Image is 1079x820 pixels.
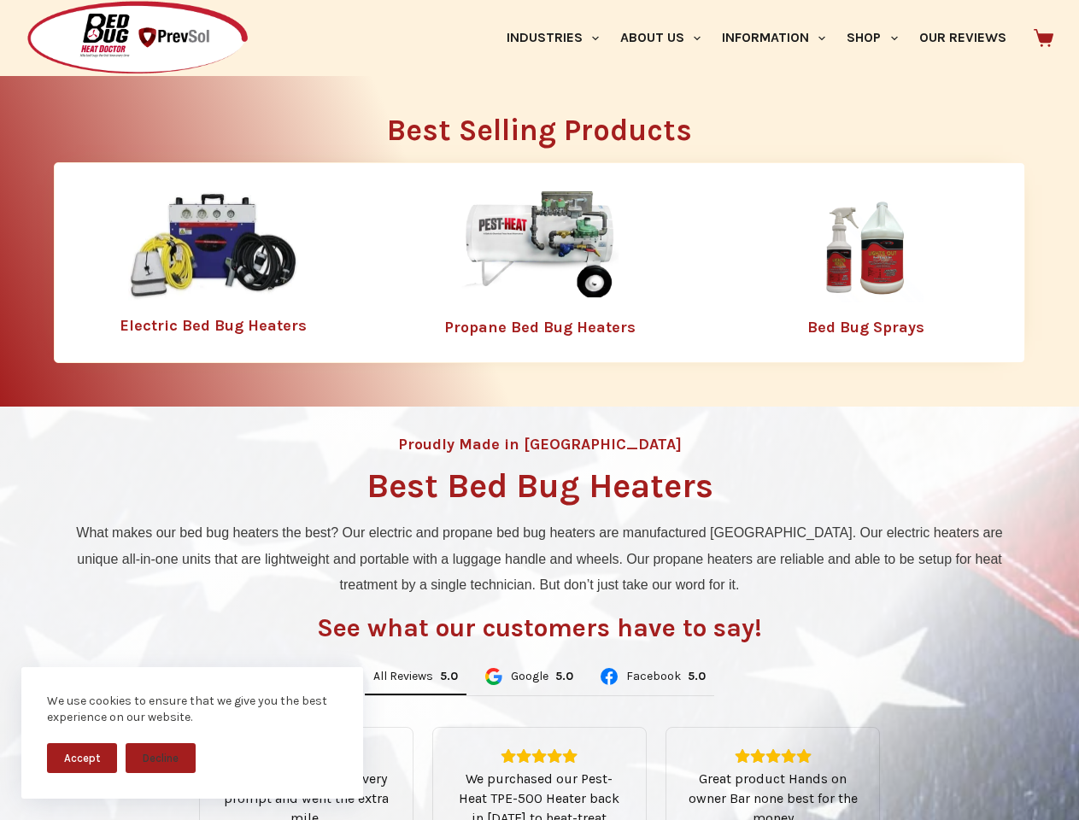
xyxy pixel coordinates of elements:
div: Rating: 5.0 out of 5 [555,669,573,684]
div: Rating: 5.0 out of 5 [440,669,458,684]
div: Rating: 5.0 out of 5 [688,669,706,684]
p: What makes our bed bug heaters the best? Our electric and propane bed bug heaters are manufacture... [62,520,1017,598]
a: Electric Bed Bug Heaters [120,316,307,335]
button: Decline [126,743,196,773]
h3: See what our customers have to say! [317,615,762,641]
h2: Best Selling Products [54,115,1025,145]
h4: Proudly Made in [GEOGRAPHIC_DATA] [398,436,682,452]
a: Propane Bed Bug Heaters [444,318,636,337]
div: 5.0 [440,669,458,684]
div: 5.0 [688,669,706,684]
button: Open LiveChat chat widget [14,7,65,58]
span: Google [511,671,548,682]
button: Accept [47,743,117,773]
span: All Reviews [373,671,433,682]
h1: Best Bed Bug Heaters [367,469,713,503]
div: We use cookies to ensure that we give you the best experience on our website. [47,693,337,726]
a: Bed Bug Sprays [807,318,924,337]
div: 5.0 [555,669,573,684]
span: Facebook [626,671,681,682]
div: Rating: 5.0 out of 5 [687,748,859,764]
div: Rating: 5.0 out of 5 [454,748,625,764]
